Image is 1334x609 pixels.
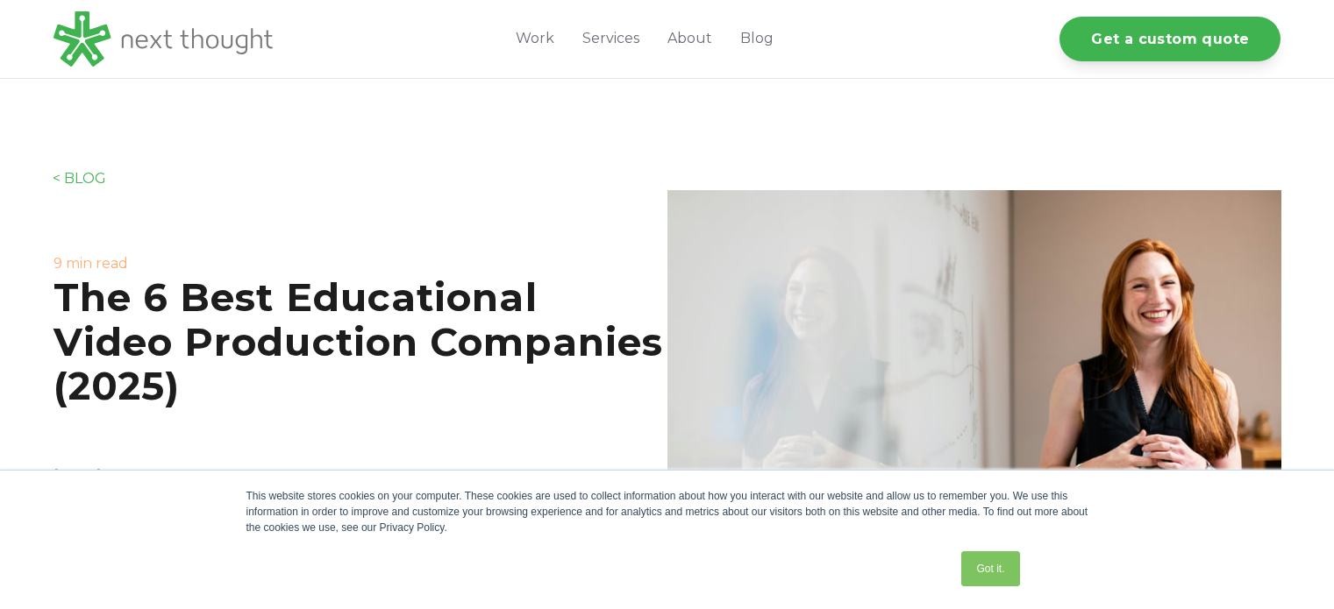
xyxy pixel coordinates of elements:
p: [DATE] [54,464,667,487]
a: Got it. [961,551,1019,586]
img: LG - NextThought Logo [54,11,273,67]
a: Get a custom quote [1059,17,1280,61]
label: 9 min read [54,255,128,272]
a: < BLOG [53,170,106,187]
h1: The 6 Best Educational Video Production Companies (2025) [54,275,667,408]
div: This website stores cookies on your computer. These cookies are used to collect information about... [246,488,1088,535]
